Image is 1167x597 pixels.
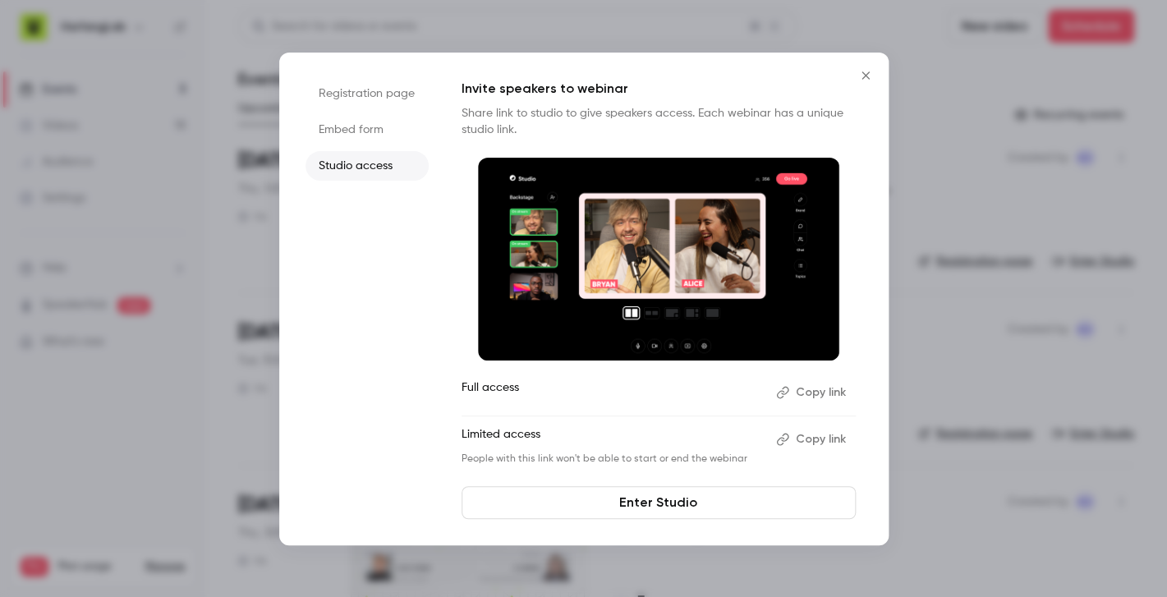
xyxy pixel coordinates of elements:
p: Full access [462,379,763,406]
img: Invite speakers to webinar [478,158,839,361]
p: Share link to studio to give speakers access. Each webinar has a unique studio link. [462,105,856,138]
button: Close [849,59,882,92]
li: Studio access [306,151,429,181]
li: Embed form [306,115,429,145]
button: Copy link [770,426,856,452]
p: People with this link won't be able to start or end the webinar [462,452,763,466]
a: Enter Studio [462,486,856,519]
p: Limited access [462,426,763,452]
li: Registration page [306,79,429,108]
button: Copy link [770,379,856,406]
p: Invite speakers to webinar [462,79,856,99]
